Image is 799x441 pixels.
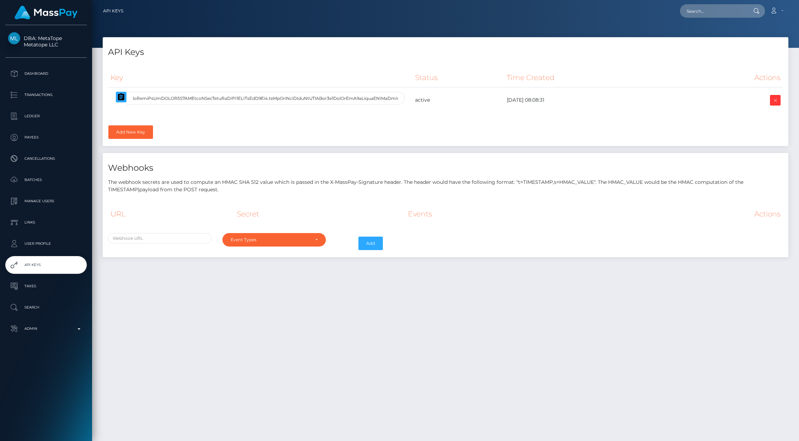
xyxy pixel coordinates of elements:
[8,260,84,270] p: API Keys
[5,299,87,316] a: Search
[8,90,84,100] p: Transactions
[8,68,84,79] p: Dashboard
[8,238,84,249] p: User Profile
[406,204,588,224] th: Events
[108,204,234,224] th: URL
[234,204,406,224] th: Secret
[8,32,20,44] img: Metatope LLC
[108,125,153,139] a: Add New Key
[222,233,326,247] button: Event Types
[5,65,87,83] a: Dashboard
[8,217,84,228] p: Links
[5,35,87,48] span: DBA: MetaTope Metatope LLC
[108,233,212,243] input: Webhook URL
[5,192,87,210] a: Manage Users
[5,171,87,189] a: Batches
[8,281,84,292] p: Taxes
[680,68,783,87] th: Actions
[8,111,84,121] p: Ledger
[103,4,123,18] a: API Keys
[5,320,87,338] a: Admin
[8,132,84,143] p: Payees
[231,237,310,243] div: Event Types
[8,175,84,185] p: Batches
[8,153,84,164] p: Cancellations
[5,150,87,168] a: Cancellations
[504,68,680,87] th: Time Created
[588,204,783,224] th: Actions
[504,87,680,113] td: [DATE] 08:08:31
[5,129,87,146] a: Payees
[680,4,747,18] input: Search...
[15,6,78,19] img: MassPay Logo
[5,277,87,295] a: Taxes
[8,302,84,313] p: Search
[5,86,87,104] a: Transactions
[5,235,87,253] a: User Profile
[108,179,783,193] p: The webhook secrets are used to compute an HMAC SHA 512 value which is passed in the X-MassPay-Si...
[5,214,87,231] a: Links
[413,87,504,113] td: active
[413,68,504,87] th: Status
[108,162,783,174] h4: Webhooks
[5,256,87,274] a: API Keys
[108,68,413,87] th: Key
[8,323,84,334] p: Admin
[8,196,84,207] p: Manage Users
[108,46,783,58] h4: API Keys
[5,107,87,125] a: Ledger
[358,237,383,250] button: Add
